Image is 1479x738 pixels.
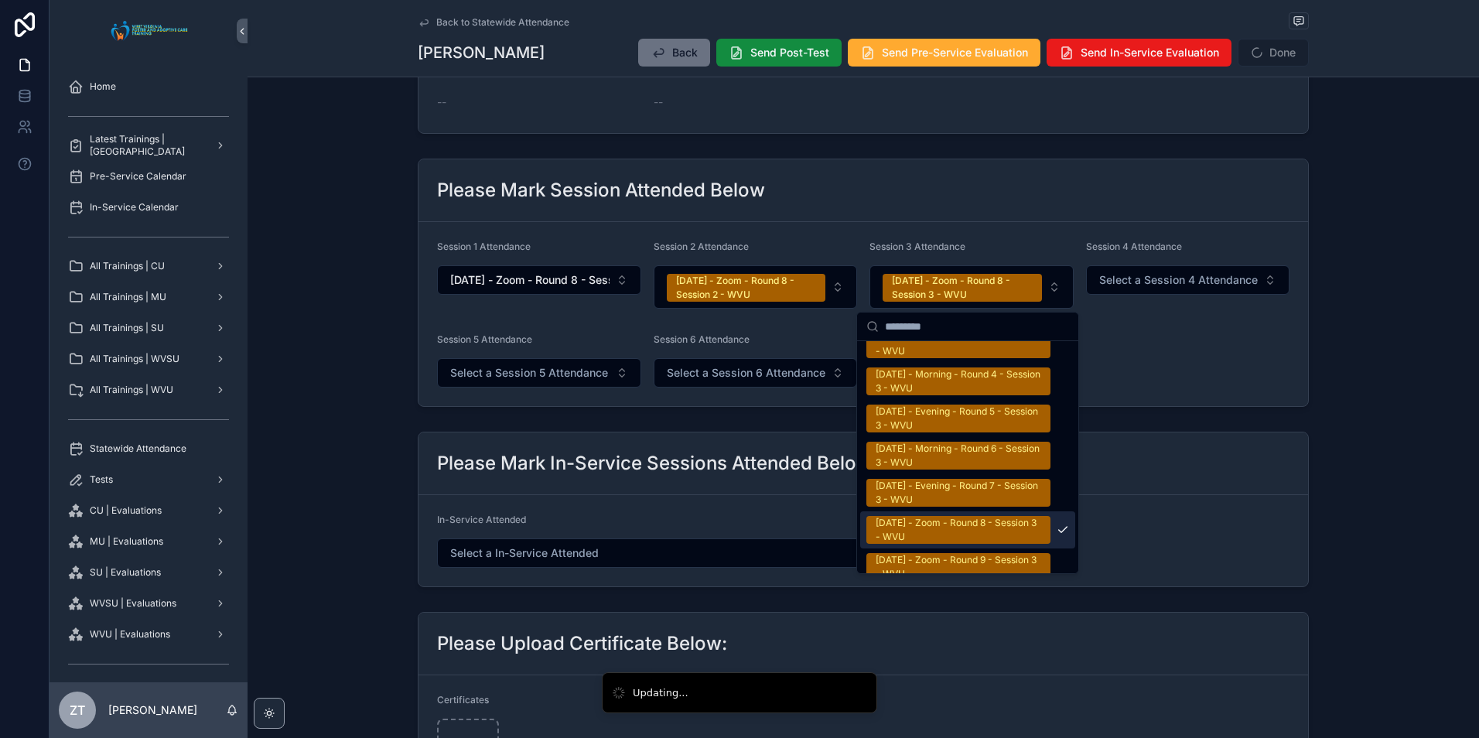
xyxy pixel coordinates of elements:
a: WVU | Evaluations [59,620,238,648]
div: [DATE] - Zoom - Round 8 - Session 3 - WVU [876,516,1041,544]
span: ZT [70,701,85,719]
span: CU | Evaluations [90,504,162,517]
span: Certificates [437,694,489,706]
span: -- [654,94,663,110]
button: Send Post-Test [716,39,842,67]
h2: Please Mark Session Attended Below [437,178,765,203]
a: Pre-Service Calendar [59,162,238,190]
span: Back to Statewide Attendance [436,16,569,29]
div: [DATE] - Morning - Round 4 - Session 3 - WVU [876,367,1041,395]
span: Pre-Service Calendar [90,170,186,183]
a: All Trainings | WVU [59,376,238,404]
span: Session 1 Attendance [437,241,531,252]
span: Send In-Service Evaluation [1081,45,1219,60]
span: Statewide Attendance [90,442,186,455]
a: In-Service Calendar [59,193,238,221]
span: Back [672,45,698,60]
span: Select a Session 4 Attendance [1099,272,1258,288]
a: Back to Statewide Attendance [418,16,569,29]
a: MU | Evaluations [59,528,238,555]
div: [DATE] - Morning - Round 6 - Session 3 - WVU [876,442,1041,470]
a: SU | Evaluations [59,559,238,586]
span: WVSU | Evaluations [90,597,176,610]
h2: Please Upload Certificate Below: [437,631,727,656]
h1: [PERSON_NAME] [418,42,545,63]
span: Select a Session 6 Attendance [667,365,825,381]
button: Send Pre-Service Evaluation [848,39,1040,67]
button: Select Button [869,265,1074,309]
span: WVU | Evaluations [90,628,170,641]
div: [DATE] - Evening - Round 5 - Session 3 - WVU [876,405,1041,432]
span: Session 2 Attendance [654,241,749,252]
button: Back [638,39,710,67]
div: scrollable content [50,62,248,682]
p: [PERSON_NAME] [108,702,197,718]
span: Session 5 Attendance [437,333,532,345]
span: MU | Evaluations [90,535,163,548]
span: [DATE] - Zoom - Round 8 - Session 1 - WVU [450,272,610,288]
div: [DATE] - Zoom - Round 3 - Session 3 - WVU [876,330,1041,358]
span: SU | Evaluations [90,566,161,579]
div: Updating... [633,685,688,701]
button: Select Button [437,538,1001,568]
span: In-Service Calendar [90,201,179,214]
span: All Trainings | CU [90,260,165,272]
span: Home [90,80,116,93]
a: Home [59,73,238,101]
span: Select a Session 5 Attendance [450,365,608,381]
button: Select Button [437,358,641,388]
span: -- [437,94,446,110]
a: CU | Evaluations [59,497,238,524]
span: Send Pre-Service Evaluation [882,45,1028,60]
div: [DATE] - Evening - Round 7 - Session 3 - WVU [876,479,1041,507]
a: Latest Trainings | [GEOGRAPHIC_DATA] [59,132,238,159]
button: Select Button [654,265,858,309]
img: App logo [107,19,191,43]
span: Session 6 Attendance [654,333,750,345]
a: WVSU | Evaluations [59,589,238,617]
span: All Trainings | MU [90,291,166,303]
div: [DATE] - Zoom - Round 8 - Session 3 - WVU [892,274,1033,302]
span: Select a In-Service Attended [450,545,599,561]
button: Send In-Service Evaluation [1047,39,1231,67]
span: Session 3 Attendance [869,241,965,252]
span: All Trainings | SU [90,322,164,334]
div: [DATE] - Zoom - Round 9 - Session 3 - WVU [876,553,1041,581]
button: Select Button [1086,265,1290,295]
div: [DATE] - Zoom - Round 8 - Session 2 - WVU [676,274,817,302]
span: All Trainings | WVSU [90,353,179,365]
span: Send Post-Test [750,45,829,60]
span: Session 4 Attendance [1086,241,1182,252]
a: Tests [59,466,238,494]
a: All Trainings | SU [59,314,238,342]
a: All Trainings | MU [59,283,238,311]
a: All Trainings | CU [59,252,238,280]
span: In-Service Attended [437,514,526,525]
a: Statewide Attendance [59,435,238,463]
span: All Trainings | WVU [90,384,173,396]
span: Tests [90,473,113,486]
a: All Trainings | WVSU [59,345,238,373]
button: Select Button [654,358,858,388]
h2: Please Mark In-Service Sessions Attended Below [437,451,872,476]
div: Suggestions [857,341,1078,573]
button: Select Button [437,265,641,295]
span: Latest Trainings | [GEOGRAPHIC_DATA] [90,133,203,158]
